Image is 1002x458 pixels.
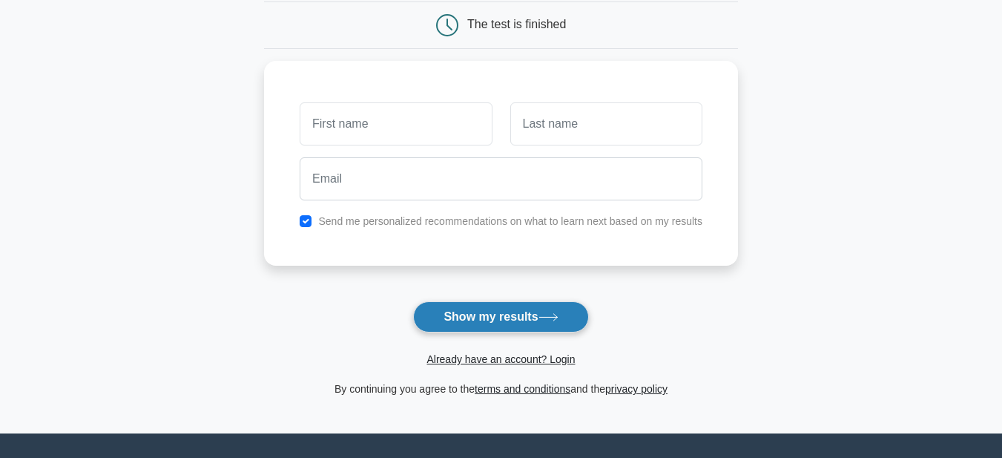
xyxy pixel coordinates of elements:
a: privacy policy [605,383,668,395]
label: Send me personalized recommendations on what to learn next based on my results [318,215,702,227]
a: terms and conditions [475,383,570,395]
input: Email [300,157,702,200]
input: Last name [510,102,702,145]
a: Already have an account? Login [426,353,575,365]
input: First name [300,102,492,145]
div: By continuing you agree to the and the [255,380,747,398]
button: Show my results [413,301,588,333]
div: The test is finished [467,18,566,30]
